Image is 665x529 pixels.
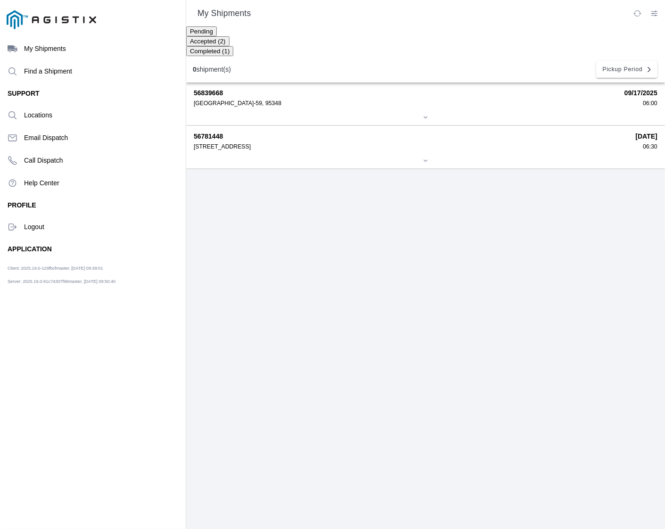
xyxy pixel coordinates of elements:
[24,111,178,119] ion-label: Locations
[24,223,178,231] ion-label: Logout
[194,143,629,150] div: [STREET_ADDRESS]
[24,179,178,187] ion-label: Help Center
[636,132,657,140] strong: [DATE]
[188,8,629,18] ion-title: My Shipments
[24,45,178,52] ion-label: My Shipments
[68,279,115,284] span: master, [DATE] 09:50:40
[24,157,178,164] ion-label: Call Dispatch
[624,100,657,107] div: 06:00
[186,47,233,55] ion-segment-button: Completed (1)
[194,89,618,97] strong: 56839668
[194,132,629,140] strong: 56781448
[8,279,136,289] ion-label: Server: 2025.19.0-91c74307f99
[24,134,178,141] ion-label: Email Dispatch
[194,100,618,107] div: [GEOGRAPHIC_DATA]-59, 95348
[193,66,231,73] div: shipment(s)
[602,66,642,72] span: Pickup Period
[24,67,178,75] ion-label: Find a Shipment
[56,266,103,271] span: master, [DATE] 09:39:01
[186,37,230,45] ion-segment-button: Accepted (2)
[186,27,217,35] ion-segment-button: Pending
[636,143,657,150] div: 06:30
[193,66,197,73] b: 0
[8,266,136,276] ion-label: Client: 2025.19.0-129fbcf
[624,89,657,97] strong: 09/17/2025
